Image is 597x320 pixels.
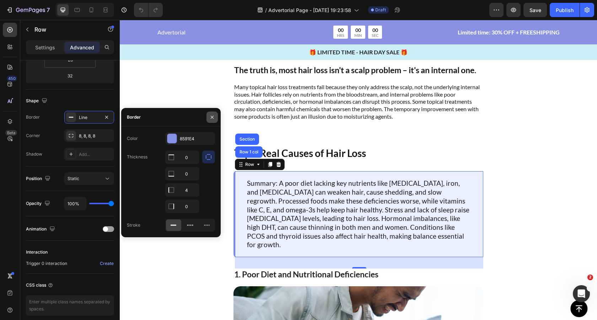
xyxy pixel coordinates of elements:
input: Auto [166,151,199,164]
input: Auto [166,167,199,180]
div: Border [26,114,40,120]
div: 8, 8, 8, 8 [79,133,112,139]
div: Animation [26,224,57,234]
span: Trigger 0 interaction [26,260,67,267]
div: CSS class [26,282,53,288]
div: 8591E4 [180,136,213,142]
iframe: Intercom live chat [573,285,590,302]
div: Opacity [26,199,52,208]
div: Color [127,135,138,142]
input: 32 [63,70,77,81]
button: Create [99,259,114,268]
div: Shape [26,96,49,106]
span: Advertorial Page - [DATE] 19:23:58 [268,6,351,14]
span: Draft [375,7,386,13]
div: Shadow [26,151,42,157]
div: Line [79,114,99,121]
input: Auto [166,184,199,196]
div: Row 1 col [118,130,140,134]
p: 1. Poor Diet and Nutritional Deficiencies [114,249,363,260]
div: Stroke [127,222,140,228]
div: Section [118,117,136,121]
p: Summary: A poor diet lacking key nutrients like [MEDICAL_DATA], iron, and [MEDICAL_DATA] can weak... [127,159,351,229]
div: Border [127,114,141,120]
div: Corner [26,132,40,139]
div: Row [124,141,136,148]
span: / [265,6,267,14]
span: Save [529,7,541,13]
p: Row [34,25,95,34]
div: Create [100,260,114,267]
input: Auto [166,200,199,213]
button: 7 [3,3,53,17]
button: Save [523,3,547,17]
button: Static [64,172,114,185]
iframe: To enrich screen reader interactions, please activate Accessibility in Grammarly extension settings [120,20,597,320]
div: Undo/Redo [134,3,163,17]
div: Beta [5,130,17,136]
p: Settings [35,44,55,51]
div: Position [26,174,52,184]
div: Publish [556,6,574,14]
div: Interaction [26,249,48,255]
div: Thickness [127,154,147,160]
p: 7 [47,6,50,14]
div: 450 [7,76,17,81]
input: Auto [65,197,86,210]
span: Static [68,176,79,181]
span: 2 [587,275,593,280]
div: Add... [79,151,112,158]
button: Publish [550,3,580,17]
p: Advanced [70,44,94,51]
